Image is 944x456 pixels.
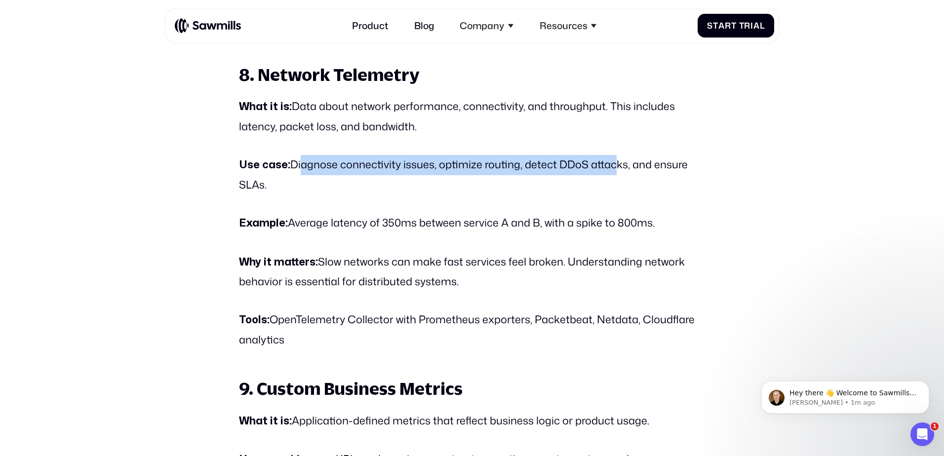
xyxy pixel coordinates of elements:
[460,20,504,32] div: Company
[239,379,463,398] strong: 9. Custom Business Metrics
[43,29,170,85] span: Hey there 👋 Welcome to Sawmills. The smart telemetry management platform that solves cost, qualit...
[747,360,944,429] iframe: Intercom notifications message
[760,21,765,31] span: l
[532,13,603,38] div: Resources
[239,252,705,291] p: Slow networks can make fast services feel broken. Understanding network behavior is essential for...
[910,422,934,446] iframe: Intercom live chat
[453,13,520,38] div: Company
[239,102,292,112] strong: What it is:
[239,416,292,426] strong: What it is:
[239,411,705,431] p: Application-defined metrics that reflect business logic or product usage.
[698,14,774,38] a: StartTrial
[753,21,760,31] span: a
[744,21,750,31] span: r
[718,21,725,31] span: a
[725,21,731,31] span: r
[239,155,705,194] p: Diagnose connectivity issues, optimize routing, detect DDoS attacks, and ensure SLAs.
[345,13,395,38] a: Product
[750,21,753,31] span: i
[239,257,318,267] strong: Why it matters:
[239,65,419,84] strong: 8. Network Telemetry
[239,160,290,170] strong: Use case:
[239,315,270,325] strong: Tools:
[713,21,718,31] span: t
[239,218,288,228] strong: Example:
[239,310,705,349] p: OpenTelemetry Collector with Prometheus exporters, Packetbeat, Netdata, Cloudflare analytics
[739,21,745,31] span: T
[239,97,705,136] p: Data about network performance, connectivity, and throughput. This includes latency, packet loss,...
[407,13,441,38] a: Blog
[931,422,939,430] span: 1
[707,21,713,31] span: S
[731,21,737,31] span: t
[43,38,170,47] p: Message from Winston, sent 1m ago
[540,20,588,32] div: Resources
[239,213,705,233] p: Average latency of 350ms between service A and B, with a spike to 800ms.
